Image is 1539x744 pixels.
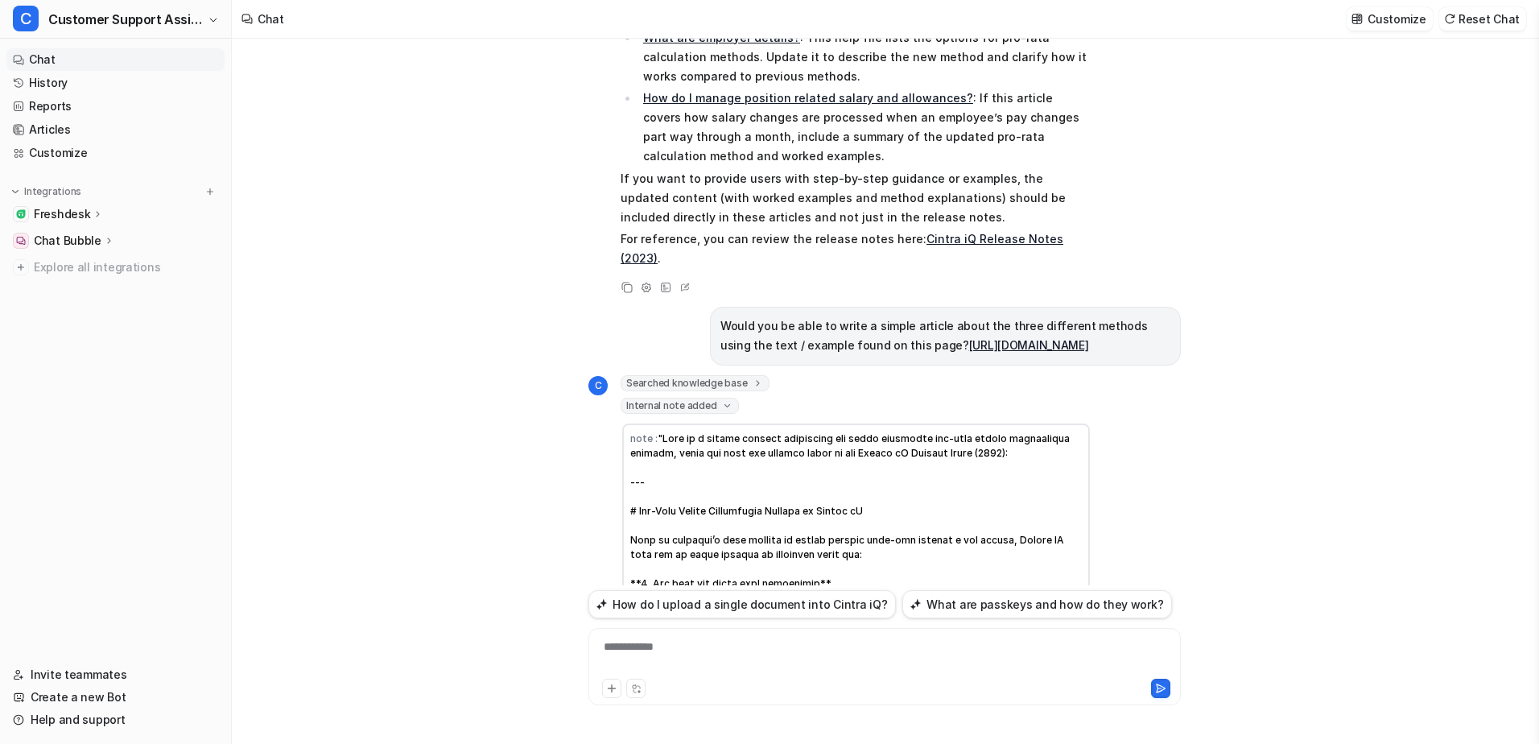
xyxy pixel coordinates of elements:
[643,28,1091,86] p: : This help file lists the options for pro-rata calculation methods. Update it to describe the ne...
[258,10,284,27] div: Chat
[902,590,1172,618] button: What are passkeys and how do they work?
[969,338,1089,352] a: [URL][DOMAIN_NAME]
[6,686,225,709] a: Create a new Bot
[6,663,225,686] a: Invite teammates
[621,169,1091,227] p: If you want to provide users with step-by-step guidance or examples, the updated content (with wo...
[621,398,739,414] span: Internal note added
[6,48,225,71] a: Chat
[34,254,218,280] span: Explore all integrations
[643,31,800,44] a: What are employer details?
[643,89,1091,166] p: : If this article covers how salary changes are processed when an employee’s pay changes part way...
[10,186,21,197] img: expand menu
[16,209,26,219] img: Freshdesk
[630,432,658,444] span: note :
[6,118,225,141] a: Articles
[1351,13,1363,25] img: customize
[6,184,86,200] button: Integrations
[588,590,896,618] button: How do I upload a single document into Cintra iQ?
[720,316,1170,355] p: Would you be able to write a simple article about the three different methods using the text / ex...
[204,186,216,197] img: menu_add.svg
[6,142,225,164] a: Customize
[1444,13,1455,25] img: reset
[621,375,769,391] span: Searched knowledge base
[621,229,1091,268] p: For reference, you can review the release notes here: .
[48,8,204,31] span: Customer Support Assistant
[6,256,225,279] a: Explore all integrations
[1347,7,1432,31] button: Customize
[6,709,225,731] a: Help and support
[24,185,81,198] p: Integrations
[1368,10,1426,27] p: Customize
[643,91,973,105] a: How do I manage position related salary and allowances?
[13,259,29,275] img: explore all integrations
[34,206,90,222] p: Freshdesk
[6,72,225,94] a: History
[6,95,225,118] a: Reports
[588,376,608,395] span: C
[1439,7,1526,31] button: Reset Chat
[13,6,39,31] span: C
[16,236,26,246] img: Chat Bubble
[34,233,101,249] p: Chat Bubble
